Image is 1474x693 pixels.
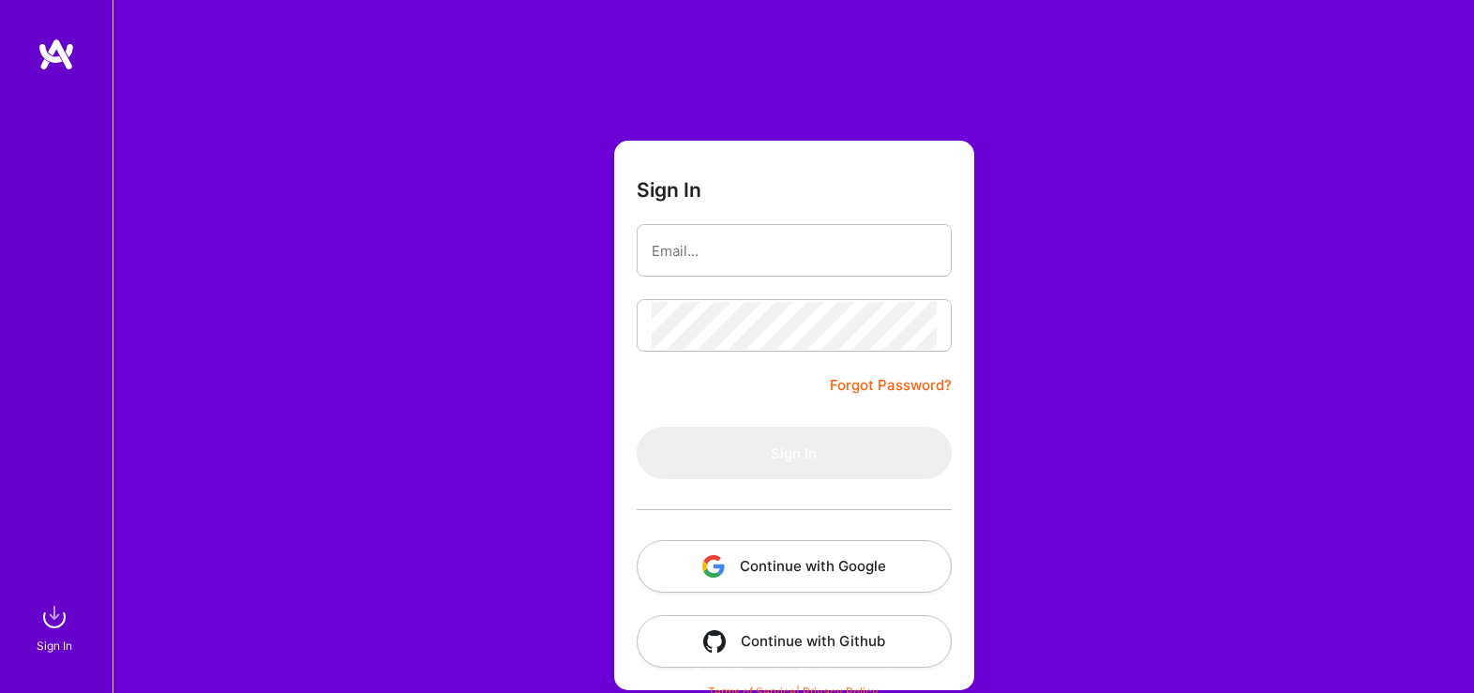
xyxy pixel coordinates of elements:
h3: Sign In [637,178,701,202]
button: Sign In [637,427,952,479]
img: sign in [36,598,73,636]
button: Continue with Github [637,615,952,668]
img: icon [702,555,725,578]
img: logo [38,38,75,71]
div: Sign In [37,636,72,655]
img: icon [703,630,726,653]
a: Forgot Password? [830,374,952,397]
a: sign inSign In [39,598,73,655]
input: Email... [652,227,937,275]
button: Continue with Google [637,540,952,593]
